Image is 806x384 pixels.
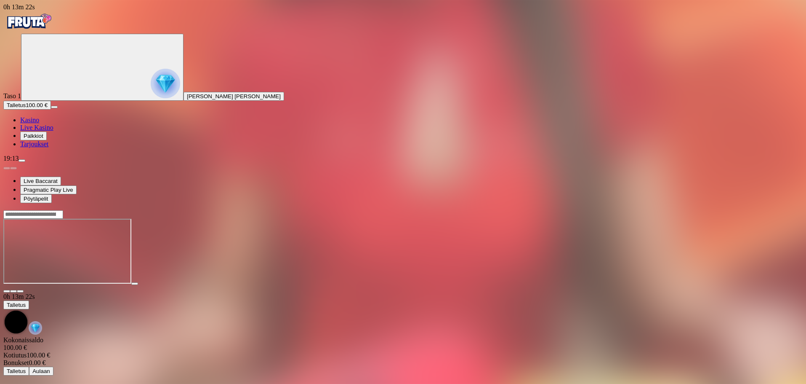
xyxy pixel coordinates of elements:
[131,282,138,285] button: play icon
[20,177,61,185] button: Live Baccarat
[24,133,43,139] span: Palkkiot
[29,321,42,335] img: reward-icon
[3,352,803,359] div: 100.00 €
[32,368,50,374] span: Aulaan
[24,196,48,202] span: Pöytäpelit
[3,336,803,352] div: Kokonaissaldo
[3,116,803,148] nav: Main menu
[3,359,803,367] div: 0.00 €
[3,293,35,300] span: user session time
[3,344,803,352] div: 100.00 €
[184,92,284,101] button: [PERSON_NAME] [PERSON_NAME]
[7,302,26,308] span: Talletus
[3,101,51,110] button: Talletusplus icon100.00 €
[20,116,39,124] a: Kasino
[20,140,48,148] a: Tarjoukset
[20,185,77,194] button: Pragmatic Play Live
[3,367,29,376] button: Talletus
[3,3,35,11] span: user session time
[24,178,58,184] span: Live Baccarat
[3,293,803,336] div: Game menu
[151,69,180,98] img: reward progress
[29,367,53,376] button: Aulaan
[3,352,27,359] span: Kotiutus
[19,159,25,162] button: menu
[3,301,29,309] button: Talletus
[3,336,803,376] div: Game menu content
[3,92,21,99] span: Taso 1
[20,132,47,140] button: Palkkiot
[7,102,26,108] span: Talletus
[10,290,17,293] button: chevron-down icon
[3,167,10,169] button: prev slide
[26,102,48,108] span: 100.00 €
[3,210,63,219] input: Search
[20,194,52,203] button: Pöytäpelit
[187,93,281,99] span: [PERSON_NAME] [PERSON_NAME]
[3,155,19,162] span: 19:13
[3,359,29,366] span: Bonukset
[3,26,54,33] a: Fruta
[51,106,58,108] button: menu
[3,290,10,293] button: close icon
[20,124,53,131] a: Live Kasino
[3,11,803,148] nav: Primary
[24,187,73,193] span: Pragmatic Play Live
[10,167,17,169] button: next slide
[21,34,184,101] button: reward progress
[3,219,131,284] iframe: Speed Baccarat 1
[7,368,26,374] span: Talletus
[3,11,54,32] img: Fruta
[17,290,24,293] button: fullscreen icon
